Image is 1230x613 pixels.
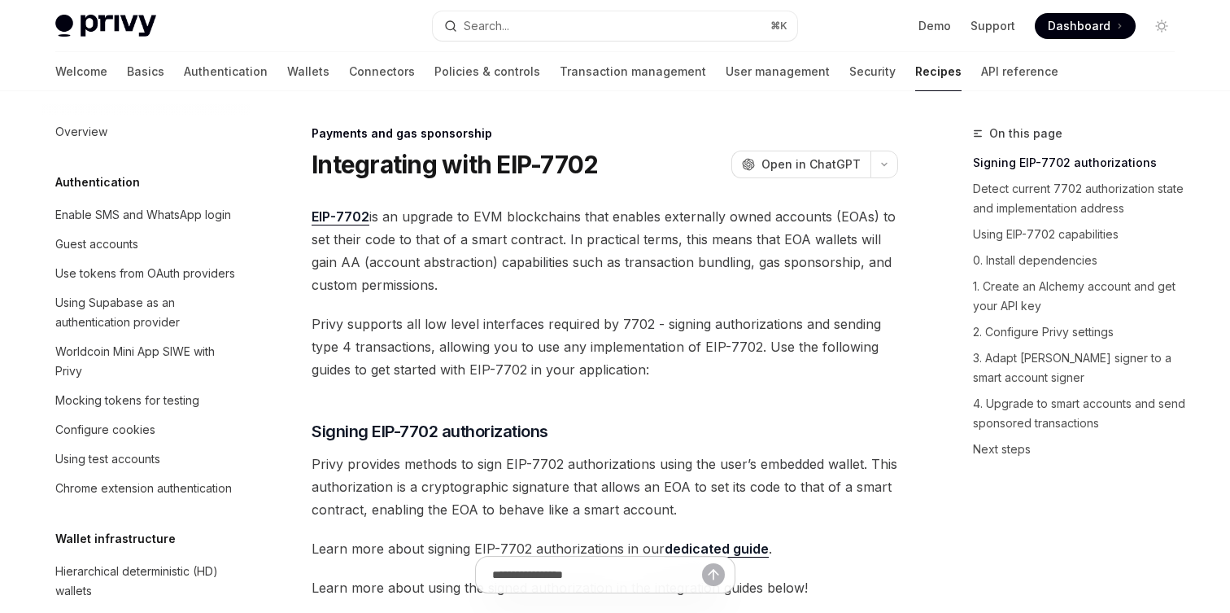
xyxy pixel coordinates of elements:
a: User management [726,52,830,91]
a: Security [849,52,896,91]
span: is an upgrade to EVM blockchains that enables externally owned accounts (EOAs) to set their code ... [312,205,898,296]
div: Enable SMS and WhatsApp login [55,205,231,225]
img: light logo [55,15,156,37]
span: ⌘ K [770,20,787,33]
span: Learn more about signing EIP-7702 authorizations in our . [312,537,898,560]
a: Using test accounts [42,444,251,474]
a: Signing EIP-7702 authorizations [973,150,1188,176]
a: Configure cookies [42,415,251,444]
a: Policies & controls [434,52,540,91]
div: Configure cookies [55,420,155,440]
a: Transaction management [560,52,706,91]
a: Basics [127,52,164,91]
a: Use tokens from OAuth providers [42,259,251,288]
a: Next steps [973,436,1188,462]
span: Signing EIP-7702 authorizations [312,420,548,443]
div: Payments and gas sponsorship [312,125,898,142]
a: 4. Upgrade to smart accounts and send sponsored transactions [973,391,1188,436]
button: Open in ChatGPT [731,151,870,178]
a: 2. Configure Privy settings [973,319,1188,345]
div: Chrome extension authentication [55,479,232,498]
div: Using Supabase as an authentication provider [55,293,241,332]
a: Connectors [349,52,415,91]
span: Open in ChatGPT [761,156,861,173]
a: Overview [42,117,251,147]
div: Worldcoin Mini App SIWE with Privy [55,342,241,381]
div: Mocking tokens for testing [55,391,199,410]
button: Send message [702,563,725,586]
a: Wallets [287,52,329,91]
a: Demo [918,18,951,34]
a: Chrome extension authentication [42,474,251,503]
a: Recipes [915,52,962,91]
a: EIP-7702 [312,208,369,225]
a: Authentication [184,52,268,91]
div: Using test accounts [55,449,160,469]
div: Overview [55,122,107,142]
span: Dashboard [1048,18,1110,34]
a: dedicated guide [665,541,769,558]
span: On this page [989,124,1062,143]
div: Hierarchical deterministic (HD) wallets [55,562,241,601]
a: Support [970,18,1015,34]
a: Using Supabase as an authentication provider [42,288,251,337]
a: Using EIP-7702 capabilities [973,221,1188,247]
span: Privy supports all low level interfaces required by 7702 - signing authorizations and sending typ... [312,313,898,381]
div: Search... [464,16,509,36]
a: 0. Install dependencies [973,247,1188,274]
a: Enable SMS and WhatsApp login [42,200,251,230]
a: Worldcoin Mini App SIWE with Privy [42,337,251,386]
button: Search...⌘K [433,11,797,41]
a: API reference [981,52,1058,91]
a: 1. Create an Alchemy account and get your API key [973,274,1188,319]
div: Use tokens from OAuth providers [55,264,235,283]
a: Guest accounts [42,230,251,259]
span: Privy provides methods to sign EIP-7702 authorizations using the user’s embedded wallet. This aut... [312,453,898,521]
a: Hierarchical deterministic (HD) wallets [42,557,251,606]
div: Guest accounts [55,234,138,254]
a: Welcome [55,52,107,91]
h5: Authentication [55,173,140,192]
h5: Wallet infrastructure [55,529,176,549]
a: 3. Adapt [PERSON_NAME] signer to a smart account signer [973,345,1188,391]
h1: Integrating with EIP-7702 [312,150,598,179]
button: Toggle dark mode [1149,13,1175,39]
a: Dashboard [1035,13,1136,39]
a: Detect current 7702 authorization state and implementation address [973,176,1188,221]
a: Mocking tokens for testing [42,386,251,415]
